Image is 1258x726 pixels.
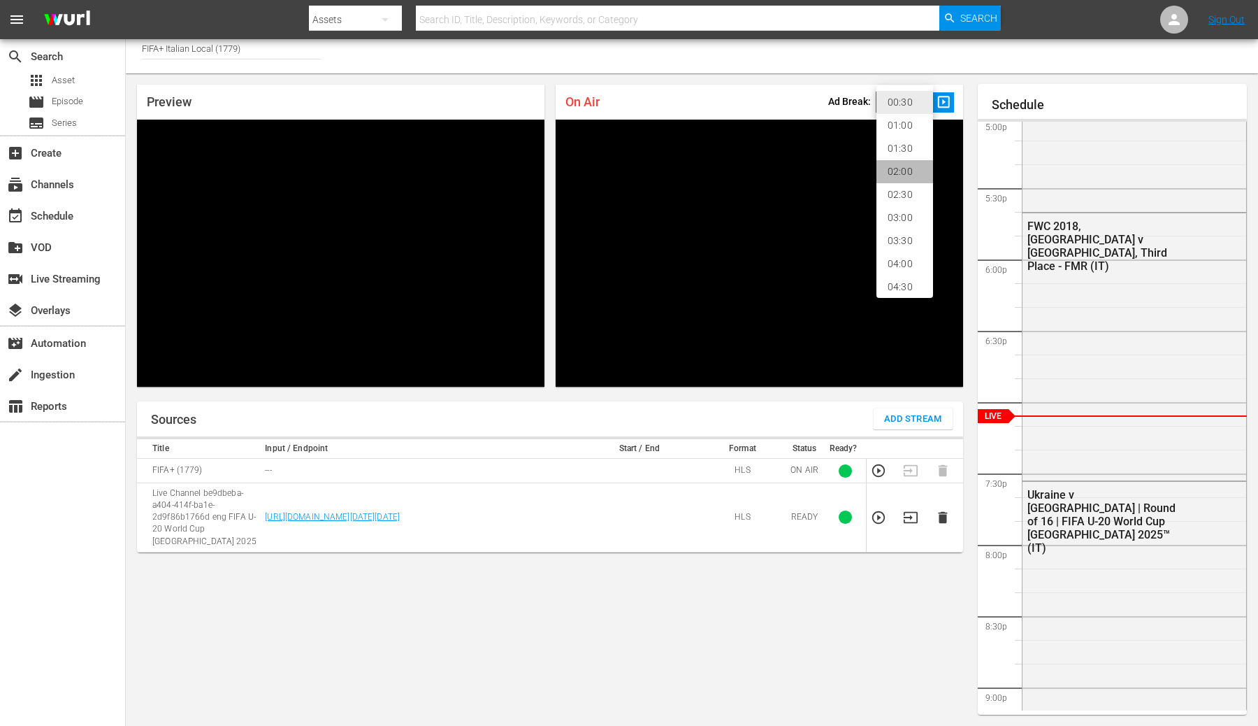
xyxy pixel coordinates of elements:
[876,276,933,299] li: 04:30
[876,229,933,252] li: 03:30
[876,137,933,160] li: 01:30
[876,114,933,137] li: 01:00
[876,252,933,276] li: 04:00
[876,183,933,206] li: 02:30
[876,206,933,229] li: 03:00
[876,91,933,114] li: 00:30
[876,160,933,183] li: 02:00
